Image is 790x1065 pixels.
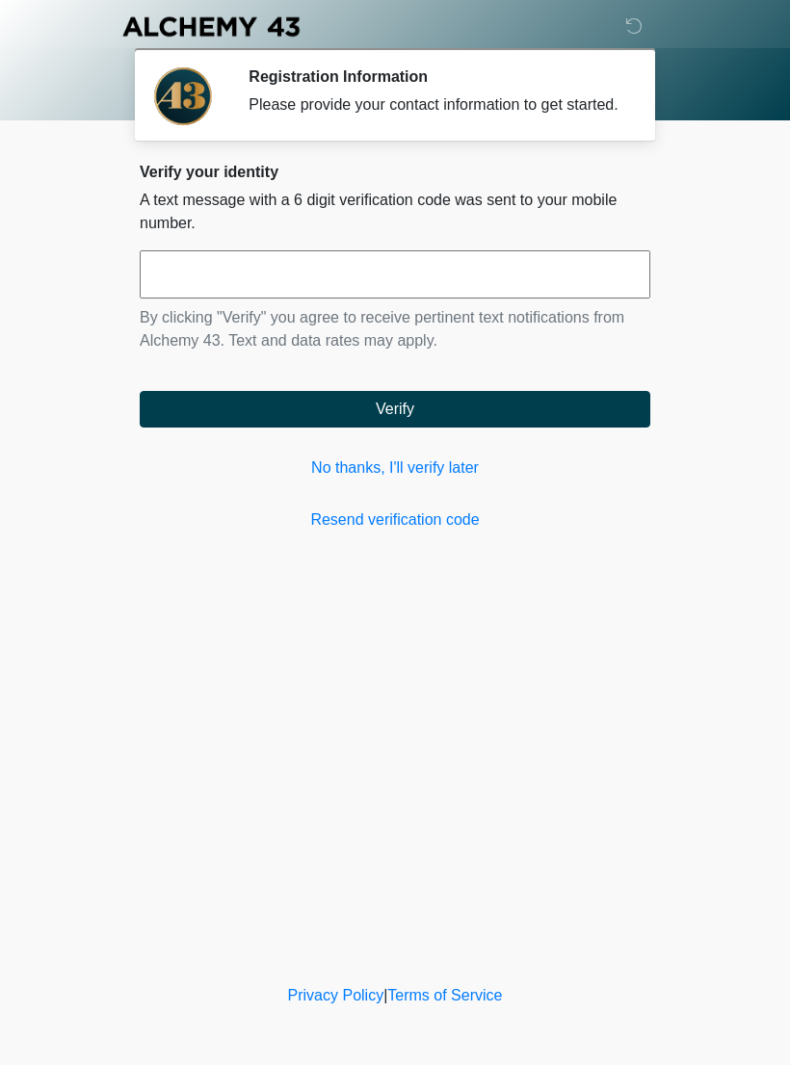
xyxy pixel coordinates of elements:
[288,987,384,1003] a: Privacy Policy
[249,67,621,86] h2: Registration Information
[120,14,302,39] img: Alchemy 43 Logo
[140,189,650,235] p: A text message with a 6 digit verification code was sent to your mobile number.
[140,163,650,181] h2: Verify your identity
[383,987,387,1003] a: |
[140,391,650,428] button: Verify
[140,508,650,532] a: Resend verification code
[140,306,650,352] p: By clicking "Verify" you agree to receive pertinent text notifications from Alchemy 43. Text and ...
[387,987,502,1003] a: Terms of Service
[154,67,212,125] img: Agent Avatar
[249,93,621,117] div: Please provide your contact information to get started.
[140,456,650,480] a: No thanks, I'll verify later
